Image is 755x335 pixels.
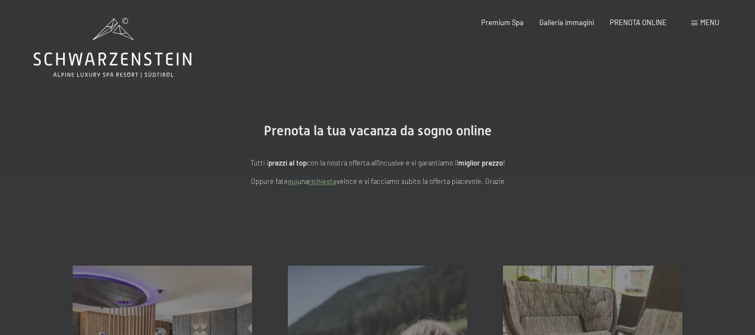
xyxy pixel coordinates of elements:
[268,158,307,167] strong: prezzi al top
[700,18,719,27] span: Menu
[539,18,594,27] a: Galleria immagini
[154,157,601,168] p: Tutti i con la nostra offerta all'incusive e vi garantiamo il !
[288,177,297,186] a: quì
[308,177,336,186] a: richiesta
[154,176,601,187] p: Oppure fate una veloce e vi facciamo subito la offerta piacevole. Grazie
[264,123,492,139] span: Prenota la tua vacanza da sogno online
[458,158,503,167] strong: miglior prezzo
[481,18,524,27] a: Premium Spa
[610,18,667,27] a: PRENOTA ONLINE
